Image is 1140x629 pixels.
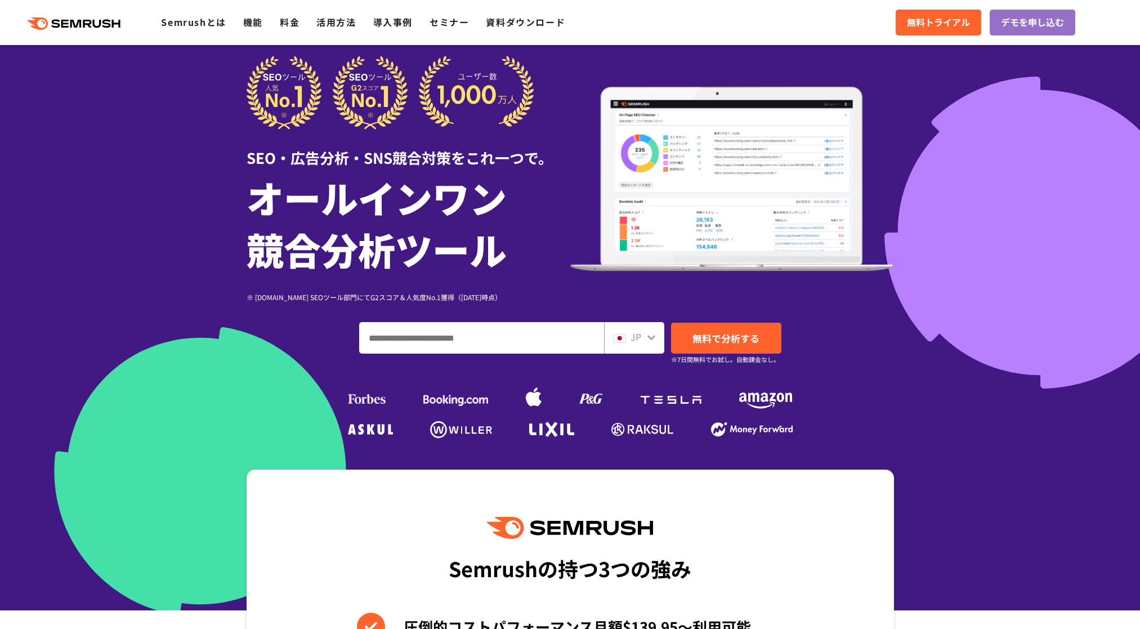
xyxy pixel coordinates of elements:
h1: オールインワン 競合分析ツール [247,171,570,275]
a: 料金 [280,15,299,29]
a: デモを申し込む [990,10,1075,35]
a: Semrushとは [161,15,226,29]
a: 導入事例 [373,15,413,29]
span: 無料で分析する [692,331,759,345]
input: ドメイン、キーワードまたはURLを入力してください [360,323,603,353]
div: SEO・広告分析・SNS競合対策をこれ一つで。 [247,130,570,168]
a: 無料で分析する [671,323,781,354]
a: 活用方法 [316,15,356,29]
small: ※7日間無料でお試し。自動課金なし。 [671,354,780,365]
div: Semrushの持つ3つの強み [449,547,691,589]
a: 資料ダウンロード [486,15,565,29]
span: デモを申し込む [1001,15,1064,30]
a: セミナー [430,15,469,29]
img: Semrush [487,517,652,539]
div: ※ [DOMAIN_NAME] SEOツール部門にてG2スコア＆人気度No.1獲得（[DATE]時点） [247,292,570,302]
span: 無料トライアル [907,15,970,30]
span: JP [631,330,641,344]
a: 無料トライアル [896,10,981,35]
a: 機能 [243,15,263,29]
